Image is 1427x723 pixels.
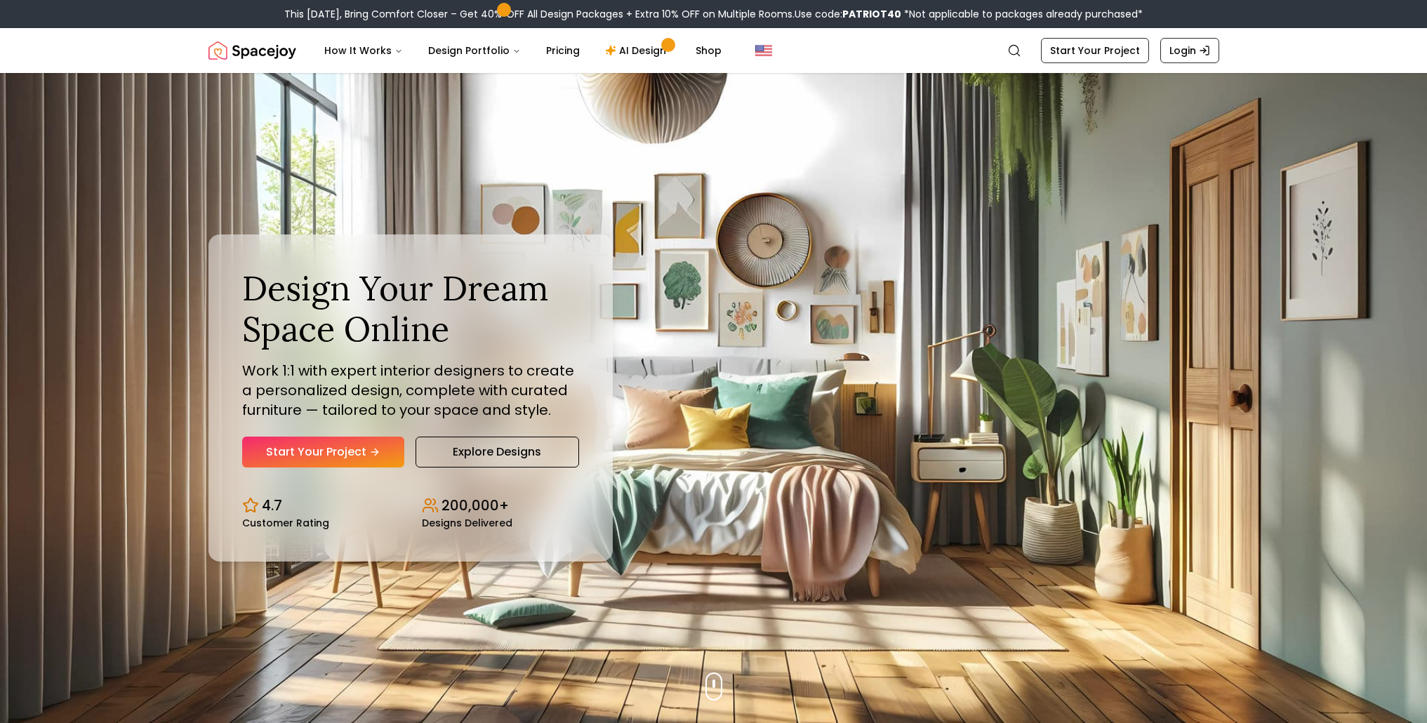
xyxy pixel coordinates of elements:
[313,37,414,65] button: How It Works
[284,7,1143,21] div: This [DATE], Bring Comfort Closer – Get 40% OFF All Design Packages + Extra 10% OFF on Multiple R...
[594,37,682,65] a: AI Design
[242,437,404,467] a: Start Your Project
[313,37,733,65] nav: Main
[208,28,1219,73] nav: Global
[684,37,733,65] a: Shop
[242,361,579,420] p: Work 1:1 with expert interior designers to create a personalized design, complete with curated fu...
[442,496,509,515] p: 200,000+
[417,37,532,65] button: Design Portfolio
[795,7,901,21] span: Use code:
[842,7,901,21] b: PATRIOT40
[422,518,512,528] small: Designs Delivered
[1041,38,1149,63] a: Start Your Project
[416,437,579,467] a: Explore Designs
[755,42,772,59] img: United States
[242,484,579,528] div: Design stats
[535,37,591,65] a: Pricing
[1160,38,1219,63] a: Login
[901,7,1143,21] span: *Not applicable to packages already purchased*
[242,268,579,349] h1: Design Your Dream Space Online
[208,37,296,65] img: Spacejoy Logo
[242,518,329,528] small: Customer Rating
[208,37,296,65] a: Spacejoy
[262,496,282,515] p: 4.7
